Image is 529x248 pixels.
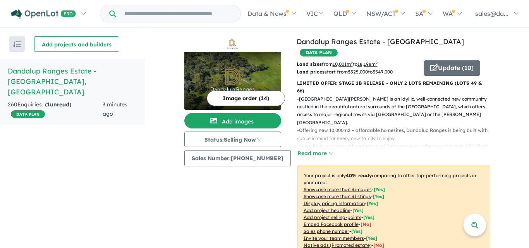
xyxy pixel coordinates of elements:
[34,36,119,52] button: Add projects and builders
[363,214,374,220] span: [ Yes ]
[184,132,281,147] button: Status:Selling Now
[351,228,362,234] span: [ Yes ]
[300,49,338,56] span: DATA PLAN
[351,61,353,65] sup: 2
[297,60,418,68] p: from
[13,41,21,47] img: sort.svg
[297,68,418,76] p: start from
[352,207,364,213] span: [ Yes ]
[304,207,350,213] u: Add project headline
[366,235,377,241] span: [ Yes ]
[11,9,76,19] img: Openlot PRO Logo White
[424,60,480,76] button: Update (10)
[333,61,353,67] u: 10,001 m
[297,127,496,142] p: - Offering new 10,000m2 + affordable homesites, Dandalup Ranges is being built with space in mind...
[373,242,384,248] span: [No]
[184,113,281,128] button: Add images
[297,142,496,158] p: - Every lot is serviced with underground 3 phase power, scheme water and NBN Fixed Wireless Inter...
[47,101,50,108] span: 1
[304,228,349,234] u: Sales phone number
[184,36,281,110] a: Dandalup Ranges Estate - North Dandalup LogoDandalup Ranges Estate - North Dandalup
[304,200,365,206] u: Display pricing information
[357,61,378,67] u: 18,198 m
[297,79,490,95] p: LIMITED OFFER: STAGE 1B RELEASE - ONLY 2 LOTS REMAINING (LOTS 49 & 66)
[304,221,359,227] u: Embed Facebook profile
[45,101,71,108] strong: ( unread)
[353,61,378,67] span: to
[187,39,278,49] img: Dandalup Ranges Estate - North Dandalup Logo
[304,193,371,199] u: Showcase more than 3 listings
[207,91,285,106] button: Image order (14)
[346,173,372,178] b: 40 % ready
[361,221,371,227] span: [ No ]
[11,110,45,118] span: DATA PLAN
[184,52,281,110] img: Dandalup Ranges Estate - North Dandalup
[8,100,103,119] div: 260 Enquir ies
[376,61,378,65] sup: 2
[297,37,464,46] a: Dandalup Ranges Estate - [GEOGRAPHIC_DATA]
[297,69,325,75] b: Land prices
[8,66,137,97] h5: Dandalup Ranges Estate - [GEOGRAPHIC_DATA] , [GEOGRAPHIC_DATA]
[374,186,385,192] span: [ Yes ]
[297,149,333,158] button: Read more
[184,150,291,166] button: Sales Number:[PHONE_NUMBER]
[475,10,508,17] span: sales@da...
[297,61,322,67] b: Land sizes
[373,69,393,75] u: $ 549,000
[304,186,372,192] u: Showcase more than 3 images
[348,69,368,75] u: $ 525,000
[373,193,384,199] span: [ Yes ]
[368,69,393,75] span: to
[304,242,371,248] u: Native ads (Promoted estate)
[117,5,239,22] input: Try estate name, suburb, builder or developer
[103,101,127,117] span: 3 minutes ago
[297,95,496,127] p: - [GEOGRAPHIC_DATA][PERSON_NAME] is an idyllic, well-connected new community nestled in the beaut...
[367,200,378,206] span: [ Yes ]
[304,214,361,220] u: Add project selling-points
[304,235,364,241] u: Invite your team members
